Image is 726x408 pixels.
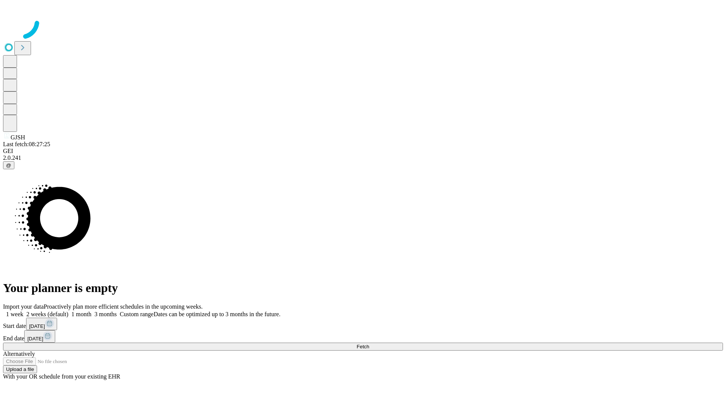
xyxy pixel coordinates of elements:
[24,330,55,343] button: [DATE]
[26,318,57,330] button: [DATE]
[3,281,723,295] h1: Your planner is empty
[3,148,723,155] div: GEI
[120,311,154,317] span: Custom range
[357,344,369,349] span: Fetch
[26,311,68,317] span: 2 weeks (default)
[3,373,120,380] span: With your OR schedule from your existing EHR
[3,161,14,169] button: @
[95,311,117,317] span: 3 months
[29,323,45,329] span: [DATE]
[44,303,203,310] span: Proactively plan more efficient schedules in the upcoming weeks.
[3,365,37,373] button: Upload a file
[154,311,280,317] span: Dates can be optimized up to 3 months in the future.
[3,343,723,351] button: Fetch
[3,303,44,310] span: Import your data
[27,336,43,342] span: [DATE]
[3,351,35,357] span: Alternatively
[6,311,23,317] span: 1 week
[6,162,11,168] span: @
[3,318,723,330] div: Start date
[3,155,723,161] div: 2.0.241
[11,134,25,141] span: GJSH
[71,311,92,317] span: 1 month
[3,330,723,343] div: End date
[3,141,50,147] span: Last fetch: 08:27:25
